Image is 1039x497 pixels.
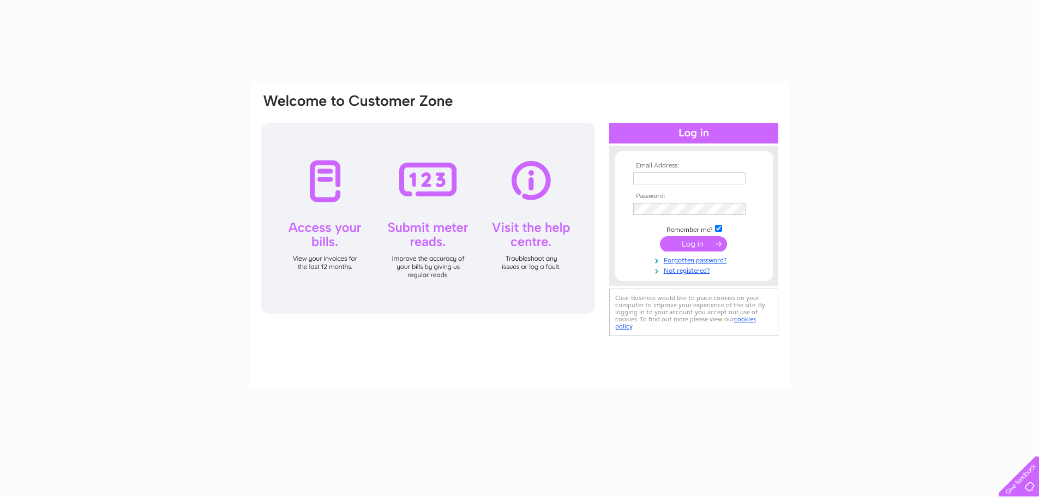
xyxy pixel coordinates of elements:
a: Not registered? [633,265,757,275]
td: Remember me? [630,223,757,234]
th: Password: [630,193,757,200]
th: Email Address: [630,162,757,170]
input: Submit [660,236,727,252]
div: Clear Business would like to place cookies on your computer to improve your experience of the sit... [609,289,778,336]
a: Forgotten password? [633,254,757,265]
a: cookies policy [615,315,756,330]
